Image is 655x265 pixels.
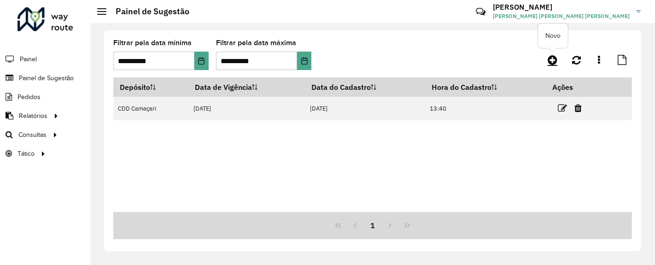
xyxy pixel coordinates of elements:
[188,97,305,120] td: [DATE]
[305,77,425,97] th: Data do Cadastro
[471,2,491,22] a: Contato Rápido
[493,3,630,12] h3: [PERSON_NAME]
[18,92,41,102] span: Pedidos
[113,77,188,97] th: Depósito
[574,102,582,114] a: Excluir
[113,97,188,120] td: CDD Camaçari
[106,6,189,17] h2: Painel de Sugestão
[558,102,567,114] a: Editar
[18,149,35,159] span: Tático
[538,24,568,48] div: Novo
[546,77,601,97] th: Ações
[216,37,296,48] label: Filtrar pela data máxima
[19,73,74,83] span: Painel de Sugestão
[425,97,546,120] td: 13:40
[18,130,47,140] span: Consultas
[305,97,425,120] td: [DATE]
[493,12,630,20] span: [PERSON_NAME] [PERSON_NAME] [PERSON_NAME]
[297,52,311,70] button: Choose Date
[20,54,37,64] span: Painel
[194,52,209,70] button: Choose Date
[364,217,381,234] button: 1
[425,77,546,97] th: Hora do Cadastro
[188,77,305,97] th: Data de Vigência
[19,111,47,121] span: Relatórios
[113,37,192,48] label: Filtrar pela data mínima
